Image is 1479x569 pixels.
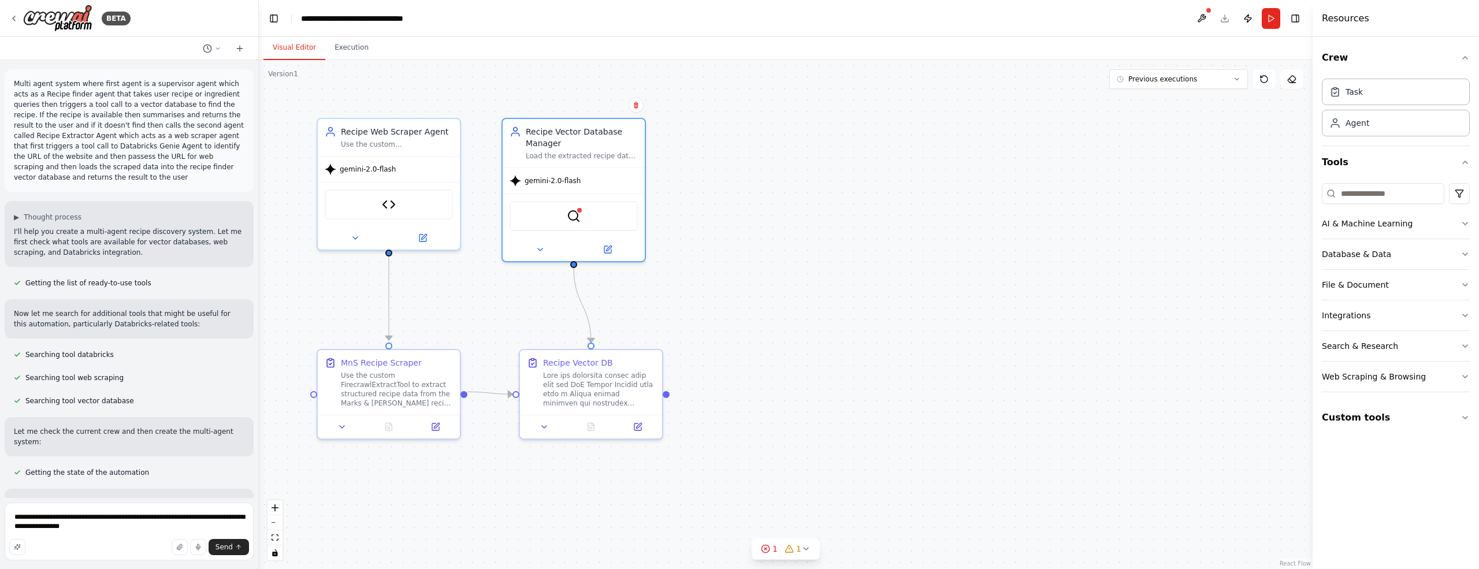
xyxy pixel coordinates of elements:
button: toggle interactivity [267,545,283,560]
p: Now let me search for additional tools that might be useful for this automation, particularly Dat... [14,308,244,329]
button: Web Scraping & Browsing [1322,362,1470,392]
button: 11 [752,538,820,560]
div: Recipe Vector DBLore ips dolorsita consec adip elit sed DoE Tempor Incidid utla etdo m Aliqua eni... [519,349,663,440]
button: Visual Editor [263,36,325,60]
button: Improve this prompt [9,539,25,555]
span: Searching tool databricks [25,350,114,359]
button: Hide left sidebar [266,10,282,27]
span: Send [215,542,233,552]
span: gemini-2.0-flash [525,176,581,185]
button: Open in side panel [575,243,640,256]
div: Recipe Web Scraper Agent [341,126,453,137]
button: Open in side panel [390,231,455,245]
div: Recipe Vector DB [543,357,613,369]
button: Execution [325,36,378,60]
div: Recipe Vector Database Manager [526,126,638,149]
span: ▶ [14,213,19,222]
p: Let me check the current crew and then create the multi-agent system: [14,426,244,447]
div: Web Scraping & Browsing [1322,371,1426,382]
div: Use the custom FirecrawlExtractTool to extract structured recipe data from the Marks & [PERSON_NA... [341,140,453,149]
button: Tools [1322,146,1470,178]
button: Click to speak your automation idea [190,539,206,555]
button: No output available [567,420,616,434]
button: Open in side panel [415,420,455,434]
span: Searching tool web scraping [25,373,124,382]
span: Getting the state of the automation [25,468,149,477]
img: QdrantVectorSearchTool [567,209,581,223]
div: Recipe Vector Database ManagerLoad the extracted recipe data from the Recipe Web Scraper Agent in... [501,118,646,262]
button: Crew [1322,42,1470,74]
button: Hide right sidebar [1287,10,1303,27]
div: Database & Data [1322,248,1391,260]
div: Integrations [1322,310,1370,321]
button: Custom tools [1322,401,1470,434]
div: AI & Machine Learning [1322,218,1413,229]
a: React Flow attribution [1280,560,1311,567]
g: Edge from 9abdf878-cac8-48bc-a47b-61ea84d8207a to e5483114-6cdc-43cc-a7ac-cbb6d44e8eb9 [568,267,597,343]
div: Use the custom FirecrawlExtractTool to extract structured recipe data from the Marks & [PERSON_NA... [341,371,453,408]
button: No output available [365,420,414,434]
button: Previous executions [1109,69,1248,89]
button: Integrations [1322,300,1470,330]
div: Load the extracted recipe data from the Recipe Web Scraper Agent into a Qdrant vector database fo... [526,151,638,161]
img: Firecrawl Extract Tool [382,198,396,211]
span: Thought process [24,213,81,222]
div: MnS Recipe ScraperUse the custom FirecrawlExtractTool to extract structured recipe data from the ... [317,349,461,440]
div: Search & Research [1322,340,1398,352]
button: Search & Research [1322,331,1470,361]
h4: Resources [1322,12,1369,25]
button: Open in side panel [618,420,657,434]
div: File & Document [1322,279,1389,291]
g: Edge from 2c2a67d8-1fa1-4449-8d90-5dc5e6c47492 to 3ed35b95-ba47-449c-81f2-b7317ee0403e [383,256,395,340]
div: Crew [1322,74,1470,146]
button: File & Document [1322,270,1470,300]
div: Recipe Web Scraper AgentUse the custom FirecrawlExtractTool to extract structured recipe data fro... [317,118,461,251]
button: fit view [267,530,283,545]
div: Version 1 [268,69,298,79]
span: 1 [796,543,801,555]
button: AI & Machine Learning [1322,209,1470,239]
div: MnS Recipe Scraper [341,357,422,369]
span: gemini-2.0-flash [340,165,396,174]
button: Delete node [629,98,644,113]
div: Lore ips dolorsita consec adip elit sed DoE Tempor Incidid utla etdo m Aliqua enimad minimven qui... [543,371,655,408]
button: ▶Thought process [14,213,81,222]
g: Edge from 3ed35b95-ba47-449c-81f2-b7317ee0403e to e5483114-6cdc-43cc-a7ac-cbb6d44e8eb9 [467,386,512,400]
button: zoom out [267,515,283,530]
button: zoom in [267,500,283,515]
button: Send [209,539,249,555]
nav: breadcrumb [301,13,403,24]
button: Start a new chat [231,42,249,55]
span: Searching tool vector database [25,396,134,406]
span: 1 [772,543,778,555]
button: Switch to previous chat [198,42,226,55]
p: I'll help you create a multi-agent recipe discovery system. Let me first check what tools are ava... [14,226,244,258]
p: Multi agent system where first agent is a supervisor agent which acts as a Recipe finder agent th... [14,79,244,183]
span: Previous executions [1128,75,1197,84]
button: Database & Data [1322,239,1470,269]
span: Getting the list of ready-to-use tools [25,278,151,288]
div: React Flow controls [267,500,283,560]
button: Upload files [172,539,188,555]
div: Tools [1322,178,1470,401]
div: BETA [102,12,131,25]
div: Agent [1346,117,1369,129]
div: Task [1346,86,1363,98]
img: Logo [23,5,92,32]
